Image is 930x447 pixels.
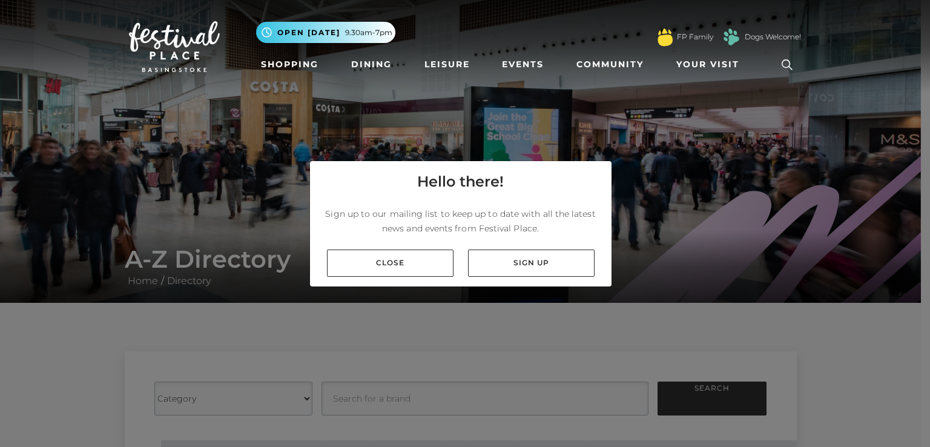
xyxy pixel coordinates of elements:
[417,171,504,193] h4: Hello there!
[345,27,392,38] span: 9.30am-7pm
[346,53,397,76] a: Dining
[572,53,648,76] a: Community
[745,31,801,42] a: Dogs Welcome!
[497,53,549,76] a: Events
[277,27,340,38] span: Open [DATE]
[420,53,475,76] a: Leisure
[677,31,713,42] a: FP Family
[129,21,220,72] img: Festival Place Logo
[468,250,595,277] a: Sign up
[256,22,395,43] button: Open [DATE] 9.30am-7pm
[327,250,453,277] a: Close
[320,207,602,236] p: Sign up to our mailing list to keep up to date with all the latest news and events from Festival ...
[256,53,323,76] a: Shopping
[676,58,739,71] span: Your Visit
[671,53,750,76] a: Your Visit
